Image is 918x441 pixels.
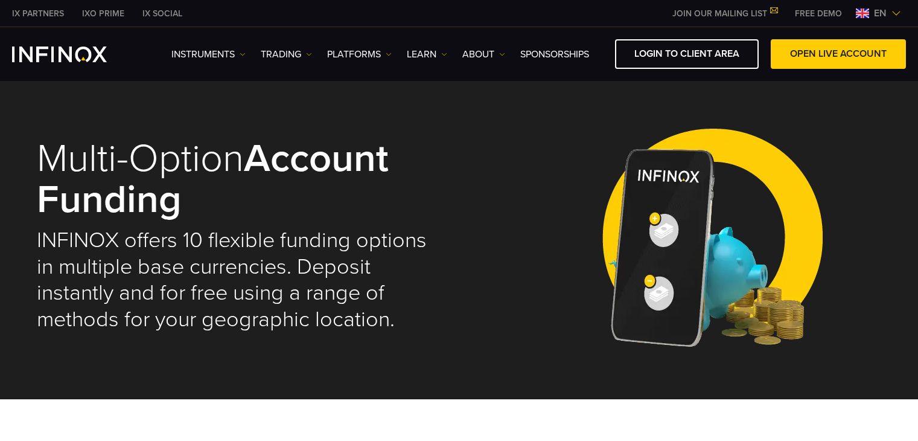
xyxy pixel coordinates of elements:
a: INFINOX MENU [786,7,851,20]
h1: Multi-Option [37,138,442,221]
a: ABOUT [462,47,505,62]
a: INFINOX [3,7,73,20]
a: Instruments [171,47,246,62]
a: OPEN LIVE ACCOUNT [771,39,906,69]
span: en [869,6,891,21]
a: INFINOX [73,7,133,20]
a: Learn [407,47,447,62]
a: INFINOX [133,7,191,20]
a: INFINOX Logo [12,47,135,62]
strong: Account Funding [37,135,389,224]
a: SPONSORSHIPS [520,47,589,62]
a: TRADING [261,47,312,62]
a: JOIN OUR MAILING LIST [663,8,786,19]
a: LOGIN TO CLIENT AREA [615,39,759,69]
a: PLATFORMS [327,47,392,62]
h2: INFINOX offers 10 flexible funding options in multiple base currencies. Deposit instantly and for... [37,227,442,333]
